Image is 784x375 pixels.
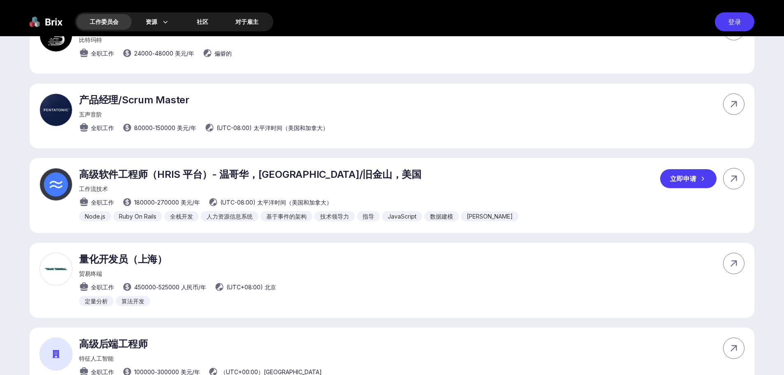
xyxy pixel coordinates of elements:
font: (UTC-08:00) 太平洋时间（美国和加拿大） [220,199,332,206]
font: 450000 [134,284,156,291]
font: 80000 [134,124,153,131]
font: 全栈开发 [170,213,193,220]
font: 工作委员会 [90,18,119,25]
font: 全职工作 [91,199,114,206]
font: 全职工作 [91,284,114,291]
font: 全职工作 [91,124,114,131]
font: - [153,124,155,131]
font: 登录 [728,18,741,26]
font: 技术领导力 [320,213,349,220]
font: Node.js [85,213,105,220]
font: /年 [188,124,196,131]
font: /年 [198,284,206,291]
font: - [156,284,158,291]
font: 高级后端工程师 [79,338,147,350]
font: 数据建模 [430,213,453,220]
font: 美元 [181,199,192,206]
font: 特征人工智能 [79,355,114,362]
font: 对于雇主 [235,18,258,25]
font: [PERSON_NAME] [467,213,513,220]
font: JavaScript [388,213,416,220]
font: 立即申请 [670,175,696,183]
font: 工作流技术 [79,185,108,192]
font: 270000 [157,199,179,206]
font: Ruby On Rails [119,213,156,220]
font: 24000 [134,50,152,57]
a: 登录 [711,12,754,31]
font: 180000 [134,199,155,206]
font: 48000 [155,50,173,57]
font: 150000 [155,124,175,131]
font: 基于事件的架构 [266,213,307,220]
font: 美元 [177,124,188,131]
font: 定量分析 [85,298,108,305]
font: 社区 [197,18,208,25]
font: 人力资源信息系统 [207,213,253,220]
font: 量化开发员（上海） [79,253,167,265]
a: 对于雇主 [222,14,272,30]
font: 算法开发 [121,298,144,305]
font: - [155,199,157,206]
font: 指导 [363,213,374,220]
font: 贸易终端 [79,270,102,277]
font: (UTC-08:00) 太平洋时间（美国和加拿大） [216,124,328,131]
a: 社区 [184,14,221,30]
font: 全职工作 [91,50,114,57]
font: /年 [192,199,200,206]
font: 资源 [146,18,157,25]
font: 525000 [158,284,179,291]
font: 比特玛特 [79,36,102,43]
font: 五声音阶 [79,111,102,118]
font: 美元 [175,50,186,57]
font: /年 [186,50,194,57]
font: (UTC+08:00) 北京 [226,284,276,291]
font: 人民币 [181,284,198,291]
font: - [152,50,155,57]
a: 立即申请 [660,169,723,188]
font: 高级软件工程师（HRIS 平台）- 温哥华，[GEOGRAPHIC_DATA]/旧金山，美国 [79,168,421,180]
font: 偏僻的 [214,50,232,57]
font: 产品经理/Scrum Master [79,94,189,106]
